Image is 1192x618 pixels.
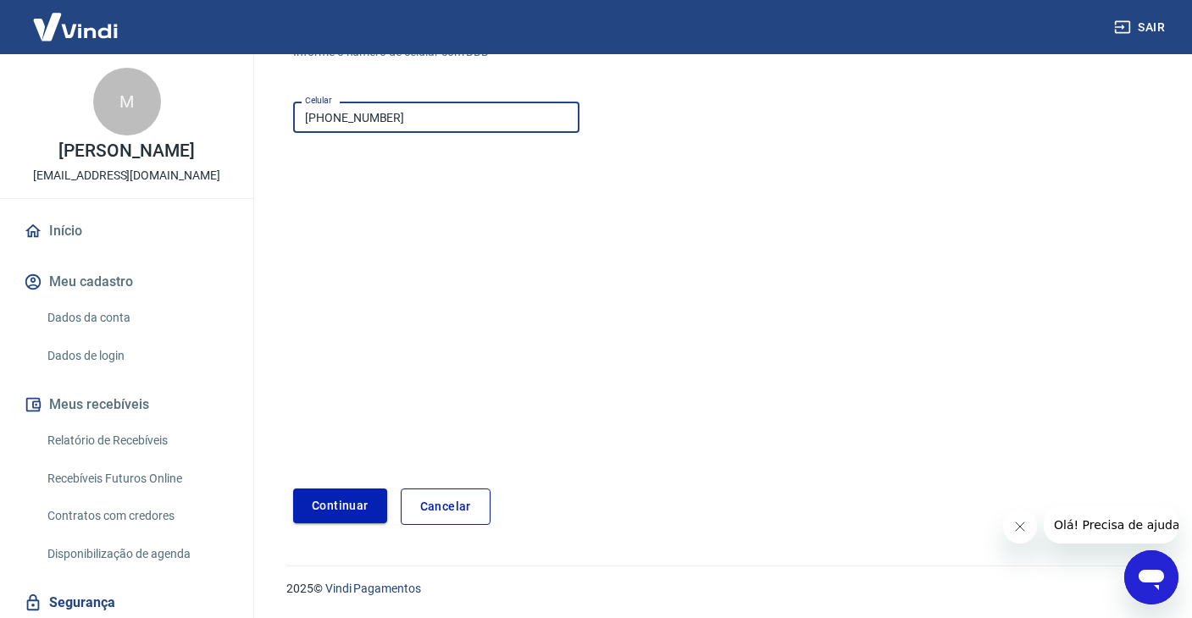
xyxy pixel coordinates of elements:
[325,582,421,595] a: Vindi Pagamentos
[41,537,233,571] a: Disponibilização de agenda
[401,488,491,525] a: Cancelar
[20,386,233,423] button: Meus recebíveis
[58,142,194,160] p: [PERSON_NAME]
[293,488,387,523] button: Continuar
[20,212,233,250] a: Início
[41,339,233,373] a: Dados de login
[93,68,161,135] div: M
[1044,506,1178,544] iframe: Mensagem da empresa
[41,423,233,458] a: Relatório de Recebíveis
[305,94,332,107] label: Celular
[33,167,220,185] p: [EMAIL_ADDRESS][DOMAIN_NAME]
[1124,550,1178,604] iframe: Botão para abrir a janela de mensagens
[1111,12,1172,43] button: Sair
[10,12,142,25] span: Olá! Precisa de ajuda?
[41,461,233,496] a: Recebíveis Futuros Online
[1003,510,1037,544] iframe: Fechar mensagem
[41,301,233,335] a: Dados da conta
[20,263,233,301] button: Meu cadastro
[286,580,1151,598] p: 2025 ©
[41,499,233,533] a: Contratos com credores
[20,1,130,52] img: Vindi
